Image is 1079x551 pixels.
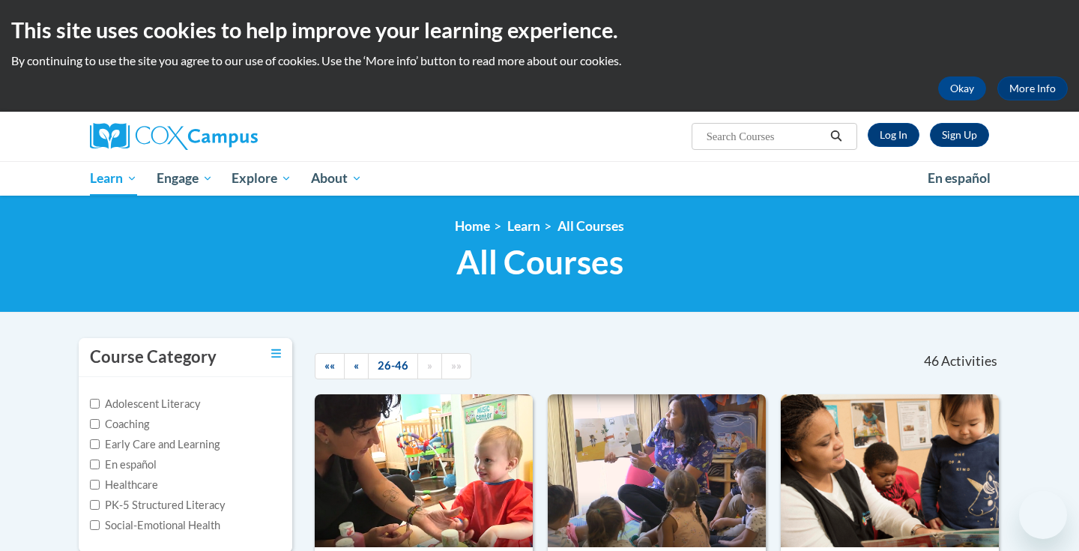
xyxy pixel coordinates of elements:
[924,353,939,370] span: 46
[441,353,471,379] a: End
[910,455,940,485] iframe: Close message
[417,353,442,379] a: Next
[928,170,991,186] span: En español
[354,359,359,372] span: «
[781,394,999,547] img: Course Logo
[455,218,490,234] a: Home
[90,520,100,530] input: Checkbox for Options
[222,161,301,196] a: Explore
[548,394,766,547] img: Course Logo
[930,123,989,147] a: Register
[67,161,1012,196] div: Main menu
[11,15,1068,45] h2: This site uses cookies to help improve your learning experience.
[997,76,1068,100] a: More Info
[324,359,335,372] span: ««
[557,218,624,234] a: All Courses
[157,169,213,187] span: Engage
[232,169,291,187] span: Explore
[90,346,217,369] h3: Course Category
[90,480,100,490] input: Checkbox for Options
[315,394,533,547] img: Course Logo
[271,346,281,362] a: Toggle collapse
[705,127,825,145] input: Search Courses
[90,517,220,534] label: Social-Emotional Health
[90,436,220,453] label: Early Care and Learning
[868,123,919,147] a: Log In
[11,52,1068,69] p: By continuing to use the site you agree to our use of cookies. Use the ‘More info’ button to read...
[315,353,345,379] a: Begining
[918,163,1000,194] a: En español
[451,359,462,372] span: »»
[90,500,100,510] input: Checkbox for Options
[90,396,201,412] label: Adolescent Literacy
[941,353,997,370] span: Activities
[507,218,540,234] a: Learn
[90,460,100,469] input: Checkbox for Options
[90,457,157,473] label: En español
[825,127,847,145] button: Search
[90,399,100,409] input: Checkbox for Options
[90,123,375,150] a: Cox Campus
[311,169,362,187] span: About
[90,416,149,433] label: Coaching
[1019,491,1067,539] iframe: Button to launch messaging window
[90,169,137,187] span: Learn
[90,497,226,514] label: PK-5 Structured Literacy
[90,419,100,429] input: Checkbox for Options
[147,161,223,196] a: Engage
[80,161,147,196] a: Learn
[90,477,158,493] label: Healthcare
[456,242,623,282] span: All Courses
[938,76,986,100] button: Okay
[344,353,369,379] a: Previous
[90,123,258,150] img: Cox Campus
[301,161,372,196] a: About
[90,439,100,449] input: Checkbox for Options
[368,353,418,379] a: 26-46
[427,359,432,372] span: »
